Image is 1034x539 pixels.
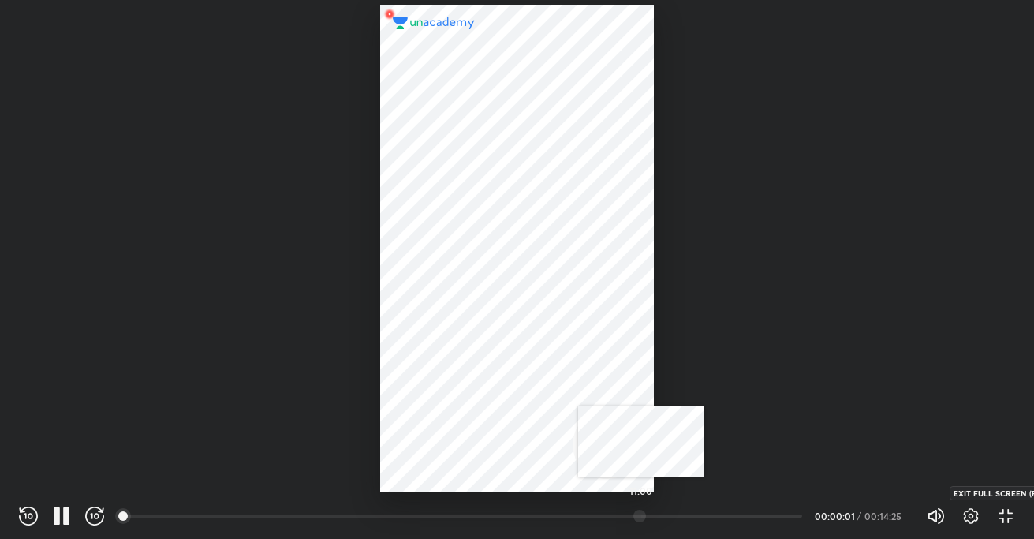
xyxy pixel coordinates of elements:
img: logo.2a7e12a2.svg [393,17,475,29]
img: wMgqJGBwKWe8AAAAABJRU5ErkJggg== [380,5,399,24]
div: 00:14:25 [864,511,908,521]
div: / [857,511,861,521]
div: 00:00:01 [815,511,854,521]
h5: 11:00 [629,486,652,496]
